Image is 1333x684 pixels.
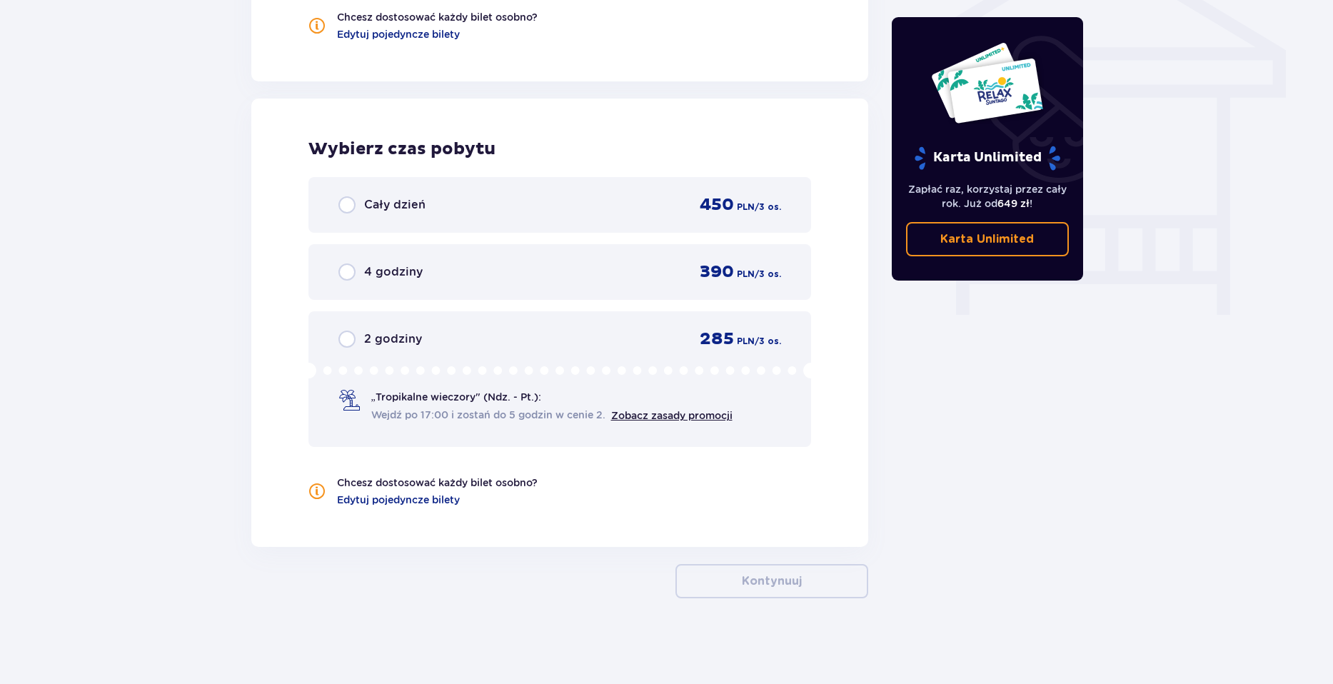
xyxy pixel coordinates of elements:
p: Zapłać raz, korzystaj przez cały rok. Już od ! [906,182,1069,211]
p: Chcesz dostosować każdy bilet osobno? [337,10,538,24]
p: Karta Unlimited [913,146,1062,171]
span: 450 [700,194,734,216]
span: 4 godziny [364,264,423,280]
a: Edytuj pojedyncze bilety [337,27,460,41]
span: „Tropikalne wieczory" (Ndz. - Pt.): [371,390,541,404]
button: Kontynuuj [675,564,868,598]
span: PLN [737,268,755,281]
a: Karta Unlimited [906,222,1069,256]
span: Wejdź po 17:00 i zostań do 5 godzin w cenie 2. [371,408,605,422]
span: 390 [700,261,734,283]
span: Cały dzień [364,197,426,213]
span: 285 [700,328,734,350]
h2: Wybierz czas pobytu [308,139,812,160]
p: Kontynuuj [742,573,802,589]
span: PLN [737,201,755,213]
a: Edytuj pojedyncze bilety [337,493,460,507]
p: Chcesz dostosować każdy bilet osobno? [337,476,538,490]
img: Dwie karty całoroczne do Suntago z napisem 'UNLIMITED RELAX', na białym tle z tropikalnymi liśćmi... [930,41,1044,124]
span: / 3 os. [755,201,781,213]
span: PLN [737,335,755,348]
span: / 3 os. [755,335,781,348]
p: Karta Unlimited [940,231,1034,247]
span: 649 zł [997,198,1030,209]
a: Zobacz zasady promocji [611,410,733,421]
span: 2 godziny [364,331,422,347]
span: / 3 os. [755,268,781,281]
